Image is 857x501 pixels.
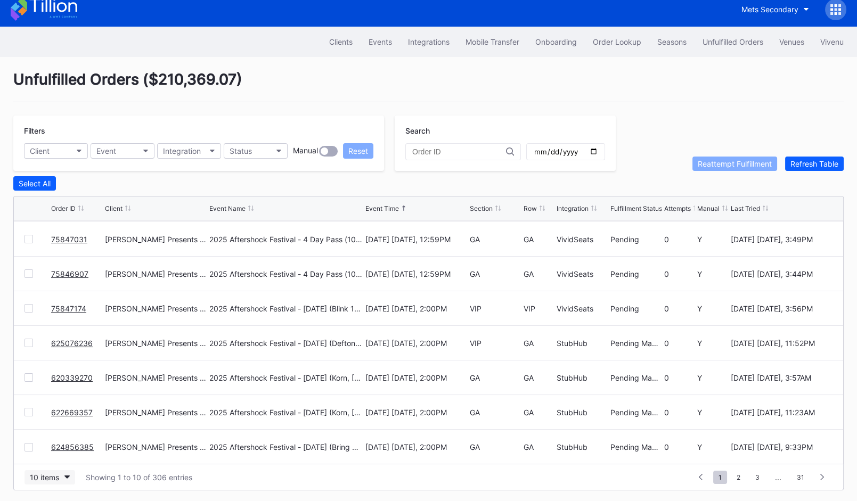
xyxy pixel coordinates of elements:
[557,269,608,278] div: VividSeats
[703,37,763,46] div: Unfulfilled Orders
[13,70,844,102] div: Unfulfilled Orders ( $210,369.07 )
[105,339,207,348] div: [PERSON_NAME] Presents Secondary
[25,470,75,484] button: 10 items
[163,146,201,155] div: Integration
[524,269,554,278] div: GA
[524,304,554,313] div: VIP
[524,408,554,417] div: GA
[812,32,852,52] button: Vivenu
[731,304,832,313] div: [DATE] [DATE], 3:56PM
[51,204,76,212] div: Order ID
[13,176,56,191] button: Select All
[741,5,798,14] div: Mets Secondary
[557,304,608,313] div: VividSeats
[361,32,400,52] button: Events
[697,442,728,451] div: Y
[51,269,88,278] a: 75846907
[470,408,521,417] div: GA
[524,442,554,451] div: GA
[610,442,662,451] div: Pending Manual
[731,204,760,212] div: Last Tried
[400,32,458,52] button: Integrations
[557,339,608,348] div: StubHub
[365,235,467,244] div: [DATE] [DATE], 12:59PM
[697,269,728,278] div: Y
[610,408,662,417] div: Pending Manual
[365,339,467,348] div: [DATE] [DATE], 2:00PM
[664,442,695,451] div: 0
[24,126,373,135] div: Filters
[86,473,192,482] div: Showing 1 to 10 of 306 entries
[692,157,777,171] button: Reattempt Fulfillment
[91,143,154,159] button: Event
[731,235,832,244] div: [DATE] [DATE], 3:49PM
[731,471,746,484] span: 2
[557,204,589,212] div: Integration
[321,32,361,52] button: Clients
[470,269,521,278] div: GA
[369,37,392,46] div: Events
[105,235,207,244] div: [PERSON_NAME] Presents Secondary
[458,32,527,52] button: Mobile Transfer
[209,269,362,278] div: 2025 Aftershock Festival - 4 Day Pass (10/2 - 10/5) (Blink 182, Deftones, Korn, Bring Me The Hori...
[209,304,362,313] div: 2025 Aftershock Festival - [DATE] (Blink 182, Good Charlotte, All Time Low, All American Rejects)
[105,442,207,451] div: [PERSON_NAME] Presents Secondary
[51,235,87,244] a: 75847031
[731,269,832,278] div: [DATE] [DATE], 3:44PM
[24,143,88,159] button: Client
[557,235,608,244] div: VividSeats
[731,339,832,348] div: [DATE] [DATE], 11:52PM
[365,442,467,451] div: [DATE] [DATE], 2:00PM
[695,32,771,52] button: Unfulfilled Orders
[365,269,467,278] div: [DATE] [DATE], 12:59PM
[365,408,467,417] div: [DATE] [DATE], 2:00PM
[664,304,695,313] div: 0
[524,204,537,212] div: Row
[779,37,804,46] div: Venues
[209,204,246,212] div: Event Name
[105,373,207,382] div: [PERSON_NAME] Presents Secondary
[209,339,362,348] div: 2025 Aftershock Festival - [DATE] (Deftones, A Perfect Circle, Turnstile, Lamb of God)
[105,408,207,417] div: [PERSON_NAME] Presents Secondary
[365,373,467,382] div: [DATE] [DATE], 2:00PM
[610,204,662,212] div: Fulfillment Status
[557,442,608,451] div: StubHub
[785,157,844,171] button: Refresh Table
[649,32,695,52] button: Seasons
[209,442,362,451] div: 2025 Aftershock Festival - [DATE] (Bring Me The Horizon, [PERSON_NAME], [PERSON_NAME], [PERSON_NA...
[731,408,832,417] div: [DATE] [DATE], 11:23AM
[664,408,695,417] div: 0
[524,339,554,348] div: GA
[470,373,521,382] div: GA
[557,373,608,382] div: StubHub
[767,473,789,482] div: ...
[585,32,649,52] button: Order Lookup
[408,37,450,46] div: Integrations
[30,473,59,482] div: 10 items
[105,304,207,313] div: [PERSON_NAME] Presents Secondary
[557,408,608,417] div: StubHub
[51,373,93,382] a: 620339270
[30,146,50,155] div: Client
[51,408,93,417] a: 622669357
[209,373,362,382] div: 2025 Aftershock Festival - [DATE] (Korn, [GEOGRAPHIC_DATA], Gojira, Three Days Grace)
[470,304,521,313] div: VIP
[293,146,318,157] div: Manual
[19,179,51,188] div: Select All
[51,442,94,451] a: 624856385
[731,442,832,451] div: [DATE] [DATE], 9:33PM
[610,339,662,348] div: Pending Manual
[697,304,728,313] div: Y
[664,204,691,212] div: Attempts
[610,373,662,382] div: Pending Manual
[697,204,720,212] div: Manual
[343,143,373,159] button: Reset
[466,37,519,46] div: Mobile Transfer
[771,32,812,52] button: Venues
